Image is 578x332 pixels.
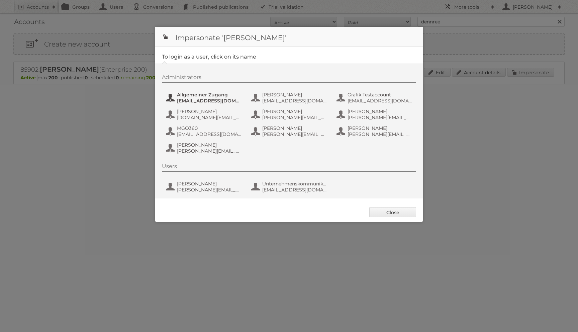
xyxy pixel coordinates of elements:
[262,125,327,131] span: [PERSON_NAME]
[262,108,327,114] span: [PERSON_NAME]
[162,54,256,60] legend: To login as a user, click on its name
[262,187,327,193] span: [EMAIL_ADDRESS][DOMAIN_NAME]
[262,114,327,120] span: [PERSON_NAME][EMAIL_ADDRESS][DOMAIN_NAME]
[348,98,412,104] span: [EMAIL_ADDRESS][DOMAIN_NAME]
[177,92,242,98] span: Allgemeiner Zugang
[165,91,244,104] button: Allgemeiner Zugang [EMAIL_ADDRESS][DOMAIN_NAME]
[177,98,242,104] span: [EMAIL_ADDRESS][DOMAIN_NAME]
[336,91,414,104] button: Grafik Testaccount [EMAIL_ADDRESS][DOMAIN_NAME]
[177,131,242,137] span: [EMAIL_ADDRESS][DOMAIN_NAME]
[251,124,329,138] button: [PERSON_NAME] [PERSON_NAME][EMAIL_ADDRESS][DOMAIN_NAME]
[177,187,242,193] span: [PERSON_NAME][EMAIL_ADDRESS][DOMAIN_NAME]
[162,163,416,172] div: Users
[165,141,244,155] button: [PERSON_NAME] [PERSON_NAME][EMAIL_ADDRESS][DOMAIN_NAME]
[336,124,414,138] button: [PERSON_NAME] [PERSON_NAME][EMAIL_ADDRESS][DOMAIN_NAME]
[262,98,327,104] span: [EMAIL_ADDRESS][DOMAIN_NAME]
[165,180,244,193] button: [PERSON_NAME] [PERSON_NAME][EMAIL_ADDRESS][DOMAIN_NAME]
[165,108,244,121] button: [PERSON_NAME] [DOMAIN_NAME][EMAIL_ADDRESS][DOMAIN_NAME]
[177,181,242,187] span: [PERSON_NAME]
[348,125,412,131] span: [PERSON_NAME]
[177,114,242,120] span: [DOMAIN_NAME][EMAIL_ADDRESS][DOMAIN_NAME]
[348,92,412,98] span: Grafik Testaccount
[369,207,416,217] a: Close
[262,92,327,98] span: [PERSON_NAME]
[177,125,242,131] span: MGO360
[336,108,414,121] button: [PERSON_NAME] [PERSON_NAME][EMAIL_ADDRESS][DOMAIN_NAME]
[348,114,412,120] span: [PERSON_NAME][EMAIL_ADDRESS][DOMAIN_NAME]
[155,27,423,47] h1: Impersonate '[PERSON_NAME]'
[251,180,329,193] button: Unternehmenskommunikation dennree [EMAIL_ADDRESS][DOMAIN_NAME]
[251,108,329,121] button: [PERSON_NAME] [PERSON_NAME][EMAIL_ADDRESS][DOMAIN_NAME]
[262,181,327,187] span: Unternehmenskommunikation dennree
[262,131,327,137] span: [PERSON_NAME][EMAIL_ADDRESS][DOMAIN_NAME]
[165,124,244,138] button: MGO360 [EMAIL_ADDRESS][DOMAIN_NAME]
[177,148,242,154] span: [PERSON_NAME][EMAIL_ADDRESS][DOMAIN_NAME]
[177,142,242,148] span: [PERSON_NAME]
[348,131,412,137] span: [PERSON_NAME][EMAIL_ADDRESS][DOMAIN_NAME]
[348,108,412,114] span: [PERSON_NAME]
[251,91,329,104] button: [PERSON_NAME] [EMAIL_ADDRESS][DOMAIN_NAME]
[177,108,242,114] span: [PERSON_NAME]
[162,74,416,83] div: Administrators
